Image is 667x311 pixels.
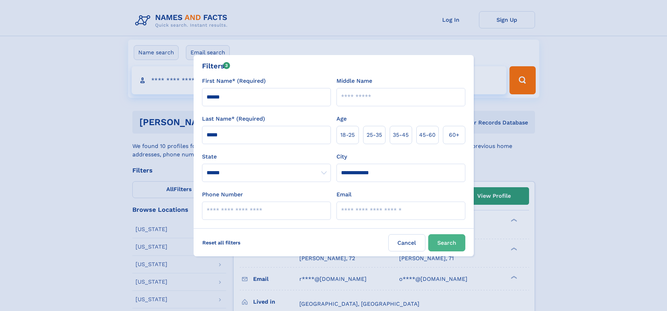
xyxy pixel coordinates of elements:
[336,115,347,123] label: Age
[340,131,355,139] span: 18‑25
[336,190,352,199] label: Email
[393,131,409,139] span: 35‑45
[202,153,331,161] label: State
[367,131,382,139] span: 25‑35
[428,234,465,251] button: Search
[202,61,230,71] div: Filters
[202,190,243,199] label: Phone Number
[202,115,265,123] label: Last Name* (Required)
[449,131,459,139] span: 60+
[419,131,436,139] span: 45‑60
[202,77,266,85] label: First Name* (Required)
[336,77,372,85] label: Middle Name
[198,234,245,251] label: Reset all filters
[336,153,347,161] label: City
[388,234,425,251] label: Cancel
